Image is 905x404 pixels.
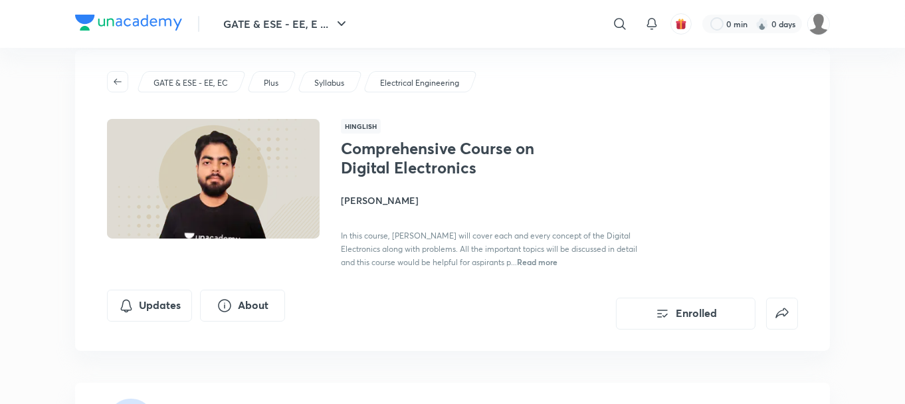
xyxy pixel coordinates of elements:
span: Hinglish [341,119,381,134]
button: Enrolled [616,298,755,330]
button: About [200,290,285,322]
button: avatar [670,13,692,35]
img: Divyanshu [807,13,830,35]
button: Updates [107,290,192,322]
h4: [PERSON_NAME] [341,193,639,207]
img: Company Logo [75,15,182,31]
span: In this course, [PERSON_NAME] will cover each and every concept of the Digital Electronics along ... [341,231,637,267]
a: Syllabus [312,77,347,89]
a: GATE & ESE - EE, EC [151,77,231,89]
p: GATE & ESE - EE, EC [153,77,228,89]
p: Plus [264,77,278,89]
button: false [766,298,798,330]
h1: Comprehensive Course on Digital Electronics [341,139,558,177]
img: avatar [675,18,687,30]
img: Thumbnail [105,118,322,240]
button: GATE & ESE - EE, E ... [215,11,357,37]
a: Electrical Engineering [378,77,462,89]
a: Plus [262,77,281,89]
p: Syllabus [314,77,344,89]
p: Electrical Engineering [380,77,459,89]
a: Company Logo [75,15,182,34]
span: Read more [517,256,557,267]
img: streak [755,17,769,31]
